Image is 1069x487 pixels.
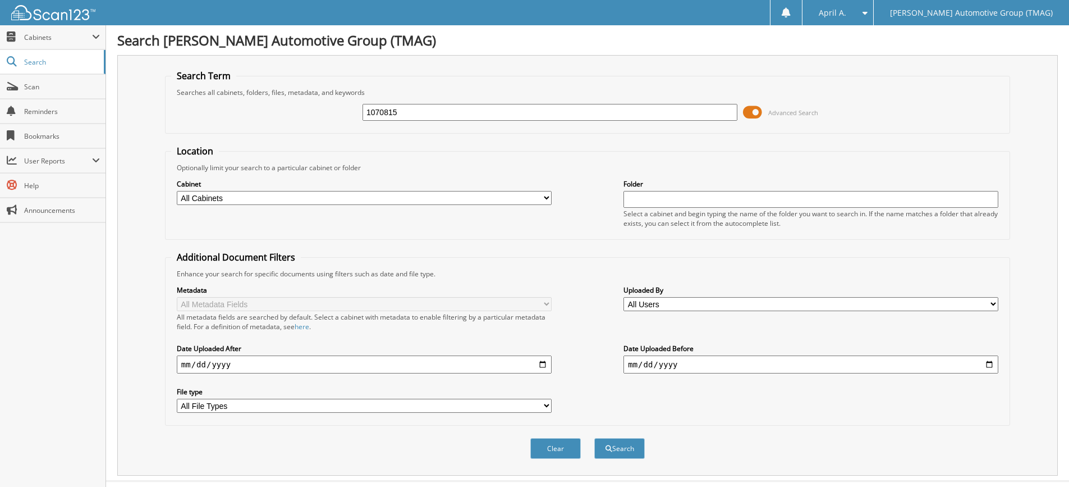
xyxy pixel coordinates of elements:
span: Announcements [24,206,100,215]
span: Cabinets [24,33,92,42]
button: Clear [530,438,581,459]
span: Help [24,181,100,190]
div: Enhance your search for specific documents using filters such as date and file type. [171,269,1004,279]
input: start [177,356,552,374]
label: Date Uploaded After [177,344,552,353]
span: User Reports [24,156,92,166]
iframe: Chat Widget [1013,433,1069,487]
label: File type [177,387,552,397]
legend: Search Term [171,70,236,82]
span: April A. [819,10,846,16]
button: Search [594,438,645,459]
span: [PERSON_NAME] Automotive Group (TMAG) [890,10,1053,16]
span: Search [24,57,98,67]
label: Metadata [177,285,552,295]
label: Uploaded By [623,285,998,295]
img: scan123-logo-white.svg [11,5,95,20]
h1: Search [PERSON_NAME] Automotive Group (TMAG) [117,31,1058,49]
a: here [295,322,309,331]
span: Reminders [24,107,100,116]
label: Date Uploaded Before [623,344,998,353]
div: Searches all cabinets, folders, files, metadata, and keywords [171,88,1004,97]
span: Bookmarks [24,131,100,141]
label: Cabinet [177,179,552,189]
span: Scan [24,82,100,92]
div: Select a cabinet and begin typing the name of the folder you want to search in. If the name match... [623,209,998,228]
input: end [623,356,998,374]
div: Optionally limit your search to a particular cabinet or folder [171,163,1004,172]
label: Folder [623,179,998,189]
div: All metadata fields are searched by default. Select a cabinet with metadata to enable filtering b... [177,312,552,331]
span: Advanced Search [768,108,818,117]
legend: Location [171,145,219,157]
legend: Additional Document Filters [171,251,301,263]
